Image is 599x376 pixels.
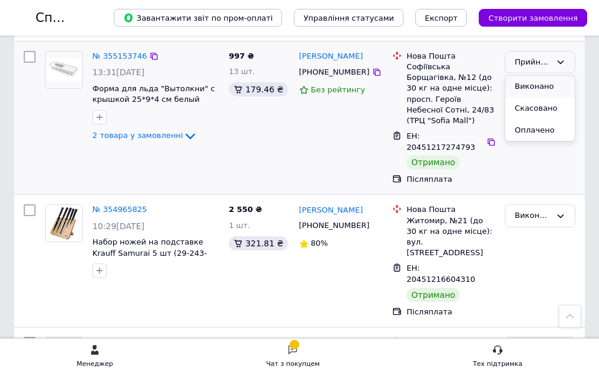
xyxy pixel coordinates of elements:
button: Експорт [415,9,467,27]
a: Створити замовлення [467,13,587,22]
span: Завантажити звіт по пром-оплаті [123,12,273,23]
a: Фото товару [45,337,83,375]
span: 2 товара у замовленні [92,131,183,140]
a: № 354958676 [92,338,147,346]
img: Фото товару [46,58,82,82]
span: 13 шт. [229,67,255,76]
span: 13:31[DATE] [92,68,145,77]
a: Фото товару [45,51,83,89]
li: Оплачено [505,120,575,142]
div: Отримано [406,288,460,302]
div: Менеджер [76,358,113,370]
a: [PERSON_NAME] [299,51,363,62]
span: Експорт [425,14,458,23]
span: Управління статусами [303,14,394,23]
div: Отримано [406,155,460,169]
button: Створити замовлення [479,9,587,27]
span: ЕН: 20451216604310 [406,263,475,284]
div: 321.81 ₴ [229,236,288,250]
span: 1 шт. [229,221,250,230]
div: Післяплата [406,307,495,317]
div: [PHONE_NUMBER] [297,218,372,233]
a: Форма для льда "Вытолкни" с крышкой 25*9*4 см белый [92,84,215,104]
a: [PERSON_NAME] [299,205,363,216]
span: Без рейтингу [311,85,366,94]
div: Нова Пошта [406,51,495,62]
img: Фото товару [46,205,82,242]
div: Житомир, №21 (до 30 кг на одне місце): вул. [STREET_ADDRESS] [406,216,495,259]
div: Післяплата [406,174,495,185]
div: [PHONE_NUMBER] [297,65,372,80]
div: Нова Пошта [406,337,495,348]
span: 651 ₴ [229,338,254,346]
span: 2 550 ₴ [229,205,262,214]
li: Скасовано [505,98,575,120]
div: 179.46 ₴ [229,82,288,97]
div: Софіївська Борщагівка, №12 (до 30 кг на одне місце): просп. Героїв Небесної Сотні, 24/83 (ТРЦ "So... [406,62,495,126]
a: Фото товару [45,204,83,242]
span: ЕН: 20451217274793 [406,131,475,152]
a: № 355153746 [92,52,147,60]
a: 2 товара у замовленні [92,131,197,140]
div: Прийнято [515,56,551,69]
a: № 354965825 [92,205,147,214]
div: Виконано [515,210,551,222]
span: 10:29[DATE] [92,221,145,231]
button: Управління статусами [294,9,403,27]
div: Нова Пошта [406,204,495,215]
a: [PERSON_NAME] [299,337,363,348]
span: Створити замовлення [488,14,578,23]
h1: Список замовлень [36,11,156,25]
span: 80% [311,239,328,248]
a: Набор ножей на подставке Krauff Samurai 5 шт (29-243-008) [92,237,207,268]
div: Чат з покупцем [266,358,319,370]
span: 997 ₴ [229,52,254,60]
li: Виконано [505,76,575,98]
button: Завантажити звіт по пром-оплаті [114,9,282,27]
div: Тех підтримка [473,358,523,370]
